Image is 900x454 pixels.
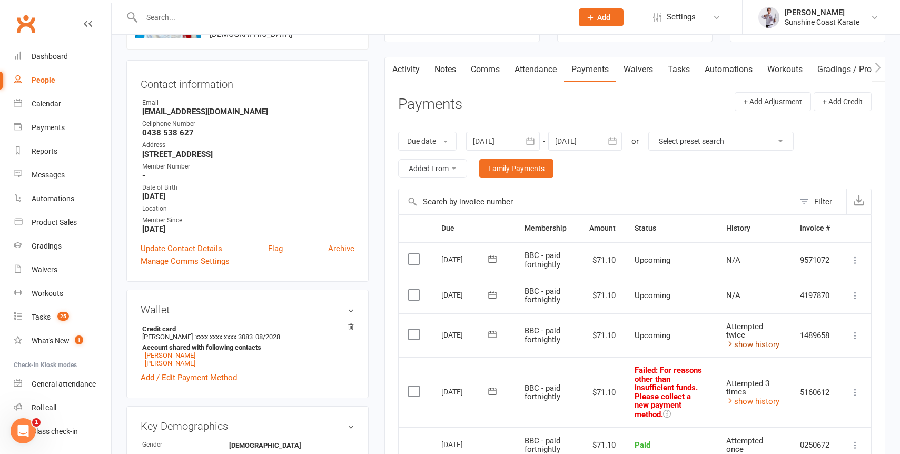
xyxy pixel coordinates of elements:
[75,335,83,344] span: 1
[790,242,839,278] td: 9571072
[398,159,467,178] button: Added From
[142,150,354,159] strong: [STREET_ADDRESS]
[726,255,740,265] span: N/A
[229,441,301,449] strong: [DEMOGRAPHIC_DATA]
[14,282,111,305] a: Workouts
[255,333,280,341] span: 08/2028
[580,278,625,313] td: $71.10
[635,440,650,450] span: Paid
[525,383,560,402] span: BBC - paid fortnightly
[580,215,625,242] th: Amount
[32,418,41,427] span: 1
[14,163,111,187] a: Messages
[139,10,565,25] input: Search...
[717,215,790,242] th: History
[141,74,354,90] h3: Contact information
[385,57,427,82] a: Activity
[580,242,625,278] td: $71.10
[635,331,670,340] span: Upcoming
[625,215,717,242] th: Status
[142,224,354,234] strong: [DATE]
[142,183,354,193] div: Date of Birth
[616,57,660,82] a: Waivers
[32,265,57,274] div: Waivers
[14,187,111,211] a: Automations
[32,52,68,61] div: Dashboard
[597,13,610,22] span: Add
[195,333,253,341] span: xxxx xxxx xxxx 3083
[790,313,839,358] td: 1489658
[564,57,616,82] a: Payments
[141,242,222,255] a: Update Contact Details
[432,215,515,242] th: Due
[142,325,349,333] strong: Credit card
[142,162,354,172] div: Member Number
[525,287,560,305] span: BBC - paid fortnightly
[790,215,839,242] th: Invoice #
[726,322,763,340] span: Attempted twice
[32,427,78,436] div: Class check-in
[794,189,846,214] button: Filter
[141,304,354,315] h3: Wallet
[32,123,65,132] div: Payments
[735,92,811,111] button: + Add Adjustment
[11,418,36,443] iframe: Intercom live chat
[785,8,859,17] div: [PERSON_NAME]
[32,194,74,203] div: Automations
[398,132,457,151] button: Due date
[142,107,354,116] strong: [EMAIL_ADDRESS][DOMAIN_NAME]
[441,383,490,400] div: [DATE]
[32,380,96,388] div: General attendance
[14,305,111,329] a: Tasks 25
[142,128,354,137] strong: 0438 538 627
[697,57,760,82] a: Automations
[398,96,462,113] h3: Payments
[726,291,740,300] span: N/A
[760,57,810,82] a: Workouts
[32,289,63,298] div: Workouts
[32,147,57,155] div: Reports
[427,57,463,82] a: Notes
[726,379,769,397] span: Attempted 3 times
[32,313,51,321] div: Tasks
[14,420,111,443] a: Class kiosk mode
[635,255,670,265] span: Upcoming
[785,17,859,27] div: Sunshine Coast Karate
[14,396,111,420] a: Roll call
[579,8,624,26] button: Add
[635,366,702,419] span: : For reasons other than insufficient funds. Please collect a new payment method.
[14,140,111,163] a: Reports
[14,92,111,116] a: Calendar
[814,92,872,111] button: + Add Credit
[726,397,779,406] a: show history
[32,100,61,108] div: Calendar
[631,135,639,147] div: or
[790,357,839,427] td: 5160612
[32,218,77,226] div: Product Sales
[14,116,111,140] a: Payments
[13,11,39,37] a: Clubworx
[479,159,553,178] a: Family Payments
[268,242,283,255] a: Flag
[57,312,69,321] span: 25
[14,258,111,282] a: Waivers
[14,45,111,68] a: Dashboard
[142,98,354,108] div: Email
[441,251,490,268] div: [DATE]
[142,192,354,201] strong: [DATE]
[441,436,490,452] div: [DATE]
[142,215,354,225] div: Member Since
[32,403,56,412] div: Roll call
[580,313,625,358] td: $71.10
[660,57,697,82] a: Tasks
[141,420,354,432] h3: Key Demographics
[525,326,560,344] span: BBC - paid fortnightly
[32,171,65,179] div: Messages
[142,204,354,214] div: Location
[667,5,696,29] span: Settings
[141,255,230,268] a: Manage Comms Settings
[142,343,349,351] strong: Account shared with following contacts
[441,287,490,303] div: [DATE]
[790,278,839,313] td: 4197870
[14,329,111,353] a: What's New1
